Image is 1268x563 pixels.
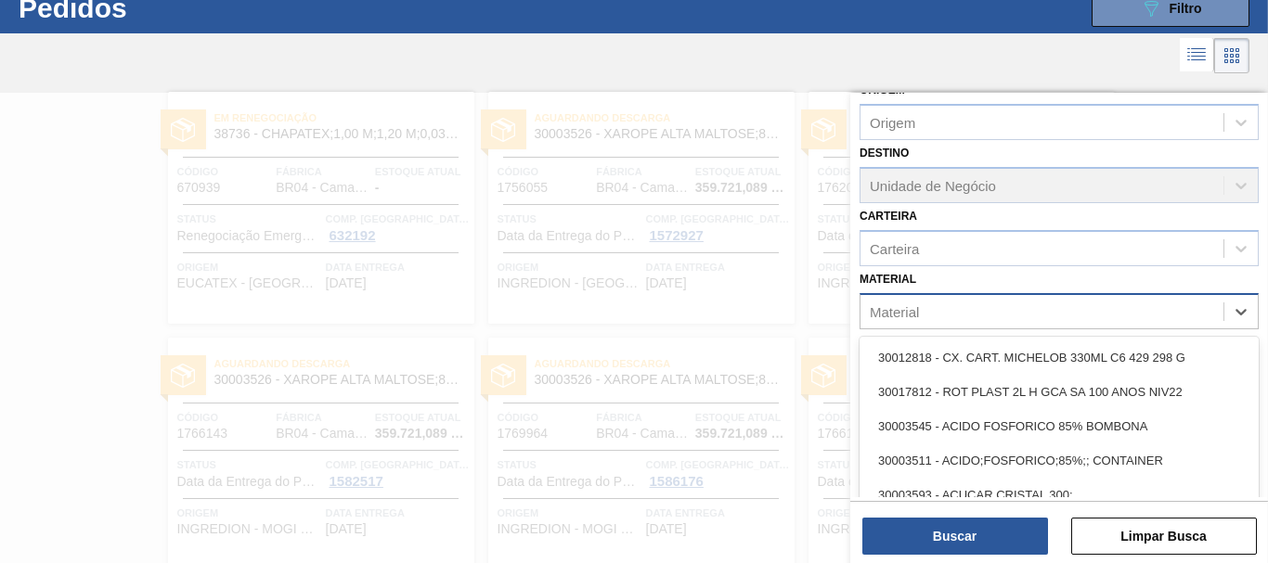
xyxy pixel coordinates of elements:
[860,409,1259,443] div: 30003545 - ACIDO FOSFORICO 85% BOMBONA
[1170,1,1202,16] span: Filtro
[860,340,1259,375] div: 30012818 - CX. CART. MICHELOB 330ML C6 429 298 G
[860,147,909,160] label: Destino
[154,92,474,324] a: statusEm renegociação38736 - CHAPATEX;1,00 M;1,20 M;0,03 M;;Código670939FábricaBR04 - CamaçariEst...
[860,210,917,223] label: Carteira
[870,240,919,256] div: Carteira
[860,273,916,286] label: Material
[870,115,915,131] div: Origem
[795,92,1115,324] a: statusAguardando Descarga30003526 - XAROPE ALTA MALTOSE;82%;;Código1762013FábricaBR04 - CamaçariE...
[474,92,795,324] a: statusAguardando Descarga30003526 - XAROPE ALTA MALTOSE;82%;;Código1756055FábricaBR04 - CamaçariE...
[860,443,1259,478] div: 30003511 - ACIDO;FOSFORICO;85%;; CONTAINER
[870,303,919,319] div: Material
[860,478,1259,512] div: 30003593 - ACUCAR CRISTAL 300;
[1180,38,1214,73] div: Visão em Lista
[1214,38,1249,73] div: Visão em Cards
[860,375,1259,409] div: 30017812 - ROT PLAST 2L H GCA SA 100 ANOS NIV22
